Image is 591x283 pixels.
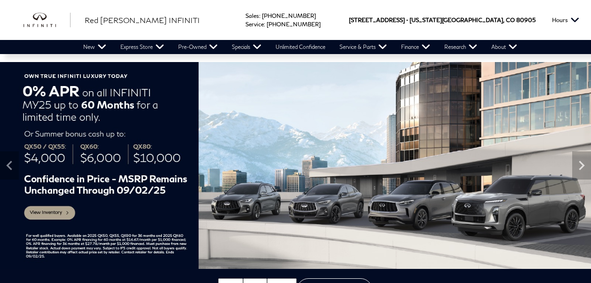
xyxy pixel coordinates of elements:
a: New [76,40,113,54]
nav: Main Navigation [76,40,524,54]
a: Express Store [113,40,171,54]
a: Red [PERSON_NAME] INFINITI [85,15,200,26]
a: About [484,40,524,54]
a: Specials [225,40,268,54]
a: [PHONE_NUMBER] [262,12,316,19]
a: infiniti [24,13,71,28]
a: Pre-Owned [171,40,225,54]
img: INFINITI [24,13,71,28]
span: Red [PERSON_NAME] INFINITI [85,16,200,24]
a: Finance [394,40,437,54]
span: : [264,21,265,28]
span: Sales [245,12,259,19]
span: : [259,12,260,19]
a: Service & Parts [332,40,394,54]
a: Unlimited Confidence [268,40,332,54]
a: [STREET_ADDRESS] • [US_STATE][GEOGRAPHIC_DATA], CO 80905 [349,16,536,24]
a: [PHONE_NUMBER] [267,21,321,28]
span: Service [245,21,264,28]
a: Research [437,40,484,54]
